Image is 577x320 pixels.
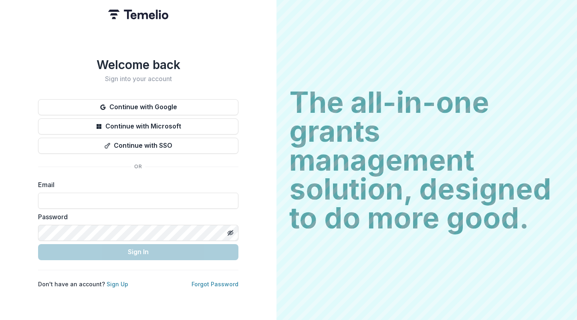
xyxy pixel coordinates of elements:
button: Continue with Microsoft [38,118,238,135]
button: Sign In [38,244,238,260]
label: Email [38,180,234,190]
img: Temelio [108,10,168,19]
button: Continue with Google [38,99,238,115]
h2: Sign into your account [38,75,238,83]
h1: Welcome back [38,57,238,72]
label: Password [38,212,234,222]
a: Sign Up [107,281,128,287]
button: Toggle password visibility [224,226,237,239]
button: Continue with SSO [38,138,238,154]
p: Don't have an account? [38,280,128,288]
a: Forgot Password [192,281,238,287]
